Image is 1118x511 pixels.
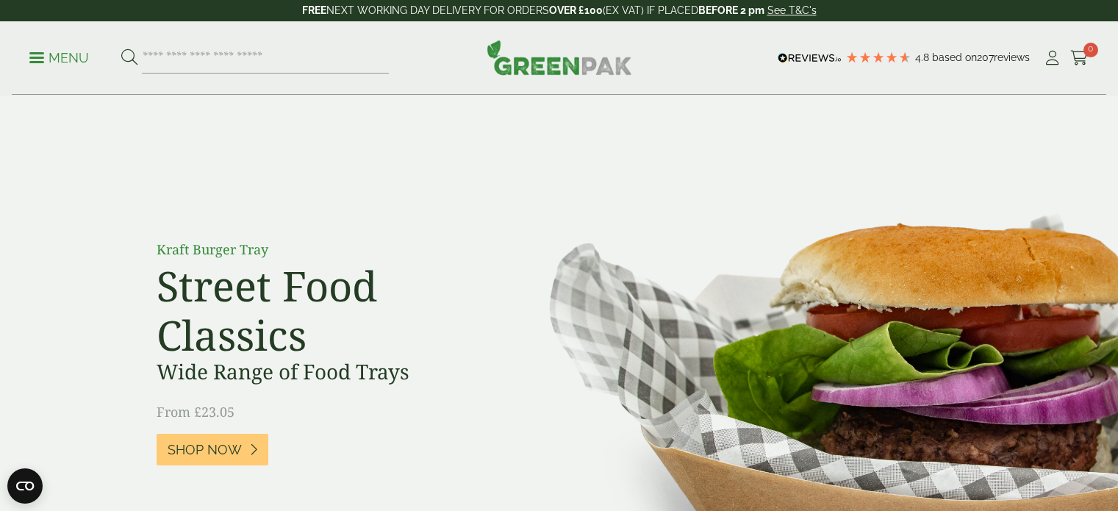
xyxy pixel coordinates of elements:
span: 4.8 [915,51,932,63]
strong: BEFORE 2 pm [698,4,764,16]
span: Based on [932,51,977,63]
p: Kraft Burger Tray [157,240,487,260]
h2: Street Food Classics [157,261,487,360]
i: Cart [1070,51,1089,65]
p: Menu [29,49,89,67]
a: See T&C's [767,4,817,16]
span: From £23.05 [157,403,234,421]
i: My Account [1043,51,1061,65]
img: REVIEWS.io [778,53,842,63]
strong: OVER £100 [549,4,603,16]
a: Menu [29,49,89,64]
span: reviews [994,51,1030,63]
button: Open CMP widget [7,468,43,504]
a: Shop Now [157,434,268,465]
img: GreenPak Supplies [487,40,632,75]
span: 0 [1083,43,1098,57]
strong: FREE [302,4,326,16]
a: 0 [1070,47,1089,69]
div: 4.79 Stars [845,51,911,64]
span: 207 [977,51,994,63]
span: Shop Now [168,442,242,458]
h3: Wide Range of Food Trays [157,360,487,385]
